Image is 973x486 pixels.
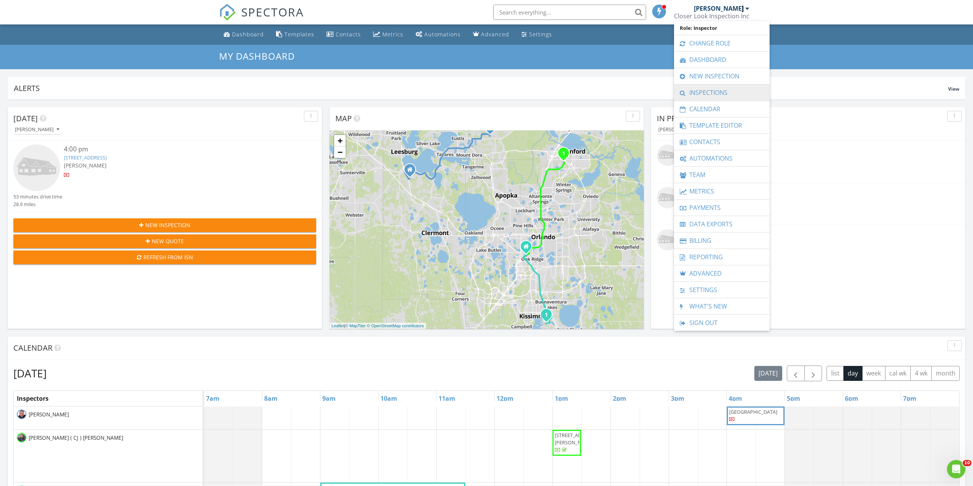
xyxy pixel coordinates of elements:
a: Metrics [678,183,766,199]
div: Alerts [14,83,948,93]
div: Automations [424,31,461,38]
a: 6pm [843,392,860,405]
a: Calendar [678,101,766,117]
div: Templates [284,31,314,38]
i: 1 [545,312,548,318]
button: week [862,366,885,381]
span: View [948,86,959,92]
a: © OpenStreetMap contributors [367,323,424,328]
div: | [330,323,426,329]
span: [PERSON_NAME] [64,162,107,169]
a: [DATE] 10:00 am [STREET_ADDRESS][PERSON_NAME] [PERSON_NAME] [657,187,960,221]
a: Automations [678,150,766,166]
button: [DATE] [754,366,782,381]
a: [STREET_ADDRESS] [64,154,107,161]
a: Reporting [678,249,766,265]
div: 53 minutes drive time [13,193,62,200]
img: 1.jpg [17,410,26,419]
a: Team [678,167,766,183]
img: house-placeholder-square-ca63347ab8c70e15b013bc22427d3df0f7f082c62ce06d78aee8ec4e70df452f.jpg [657,229,678,250]
img: house-placeholder-square-ca63347ab8c70e15b013bc22427d3df0f7f082c62ce06d78aee8ec4e70df452f.jpg [13,145,60,191]
div: Metrics [382,31,403,38]
div: Advanced [481,31,509,38]
button: day [843,366,863,381]
button: Previous day [787,366,805,381]
div: 4700 Millenia Blvd Suite 175, Orlando FL 32839 [526,246,531,251]
span: [PERSON_NAME] [27,411,70,418]
a: Contacts [678,134,766,150]
a: What's New [678,298,766,314]
img: house-placeholder-square-ca63347ab8c70e15b013bc22427d3df0f7f082c62ce06d78aee8ec4e70df452f.jpg [657,145,678,166]
button: [PERSON_NAME] [657,125,704,135]
a: Advanced [470,28,512,42]
a: 8am [262,392,279,405]
a: Zoom in [334,135,346,146]
a: 5pm [785,392,802,405]
button: New Inspection [13,218,316,232]
a: 9am [320,392,338,405]
div: Refresh from ISN [19,253,310,261]
span: Calendar [13,343,52,353]
button: list [827,366,844,381]
div: Contacts [336,31,361,38]
a: 4:00 pm [STREET_ADDRESS] [PERSON_NAME] 53 minutes drive time 28.9 miles [13,145,316,208]
a: 4pm [727,392,744,405]
a: Contacts [323,28,364,42]
div: Closer Look Inspection Inc [674,12,749,20]
div: 28.9 miles [13,201,62,208]
div: [PERSON_NAME] [694,5,744,12]
span: [DATE] [13,113,38,124]
button: 4 wk [910,366,932,381]
a: 12pm [495,392,515,405]
img: The Best Home Inspection Software - Spectora [219,4,236,21]
a: Dashboard [678,52,766,68]
a: Data Exports [678,216,766,232]
a: Automations (Basic) [413,28,464,42]
span: 10 [963,460,971,466]
div: 4:00 pm [64,145,291,154]
div: [PERSON_NAME] [658,127,703,132]
div: 35210 Stagecoach Trail, Eustis, FL 32736 [490,127,495,131]
a: Leaflet [331,323,344,328]
span: Map [335,113,352,124]
a: Advanced [678,265,766,281]
div: Dashboard [232,31,264,38]
a: 2pm [611,392,628,405]
a: [DATE] 9:00 am [STREET_ADDRESS] [PERSON_NAME] [657,145,960,179]
input: Search everything... [493,5,646,20]
a: Templates [273,28,317,42]
img: cj_round.png [17,433,26,442]
button: month [931,366,960,381]
span: [GEOGRAPHIC_DATA] [729,408,777,415]
img: house-placeholder-square-ca63347ab8c70e15b013bc22427d3df0f7f082c62ce06d78aee8ec4e70df452f.jpg [657,187,678,208]
div: 1884 Hickory Bluff Rd, Kissimmee, FL 34744 [546,314,551,319]
a: Change Role [678,35,766,51]
div: [DATE] 9:00 am [682,145,934,154]
a: 3pm [669,392,686,405]
a: [DATE] 4:00 pm [STREET_ADDRESS] [PERSON_NAME] [657,229,960,263]
a: Inspections [678,85,766,101]
a: Metrics [370,28,406,42]
a: Payments [678,200,766,216]
span: Role: Inspector [678,21,766,35]
button: Refresh from ISN [13,250,316,264]
a: Dashboard [221,28,267,42]
span: In Progress [657,113,705,124]
span: New Inspection [145,221,190,229]
button: Next day [804,366,822,381]
iframe: Intercom live chat [947,460,965,478]
a: © MapTiler [345,323,366,328]
button: cal wk [885,366,911,381]
a: 10am [378,392,399,405]
span: New Quote [152,237,184,245]
div: [PERSON_NAME] [15,127,59,132]
div: 2864 Copper Ridge Ct, Lake Mary, FL 32746 [564,153,568,158]
span: [STREET_ADDRESS][PERSON_NAME] [555,432,598,446]
i: 1 [562,151,565,156]
a: Template Editor [678,117,766,133]
div: Settings [529,31,552,38]
a: Sign Out [678,315,766,331]
div: [DATE] 4:00 pm [682,229,934,239]
a: Settings [518,28,555,42]
a: 7pm [901,392,918,405]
